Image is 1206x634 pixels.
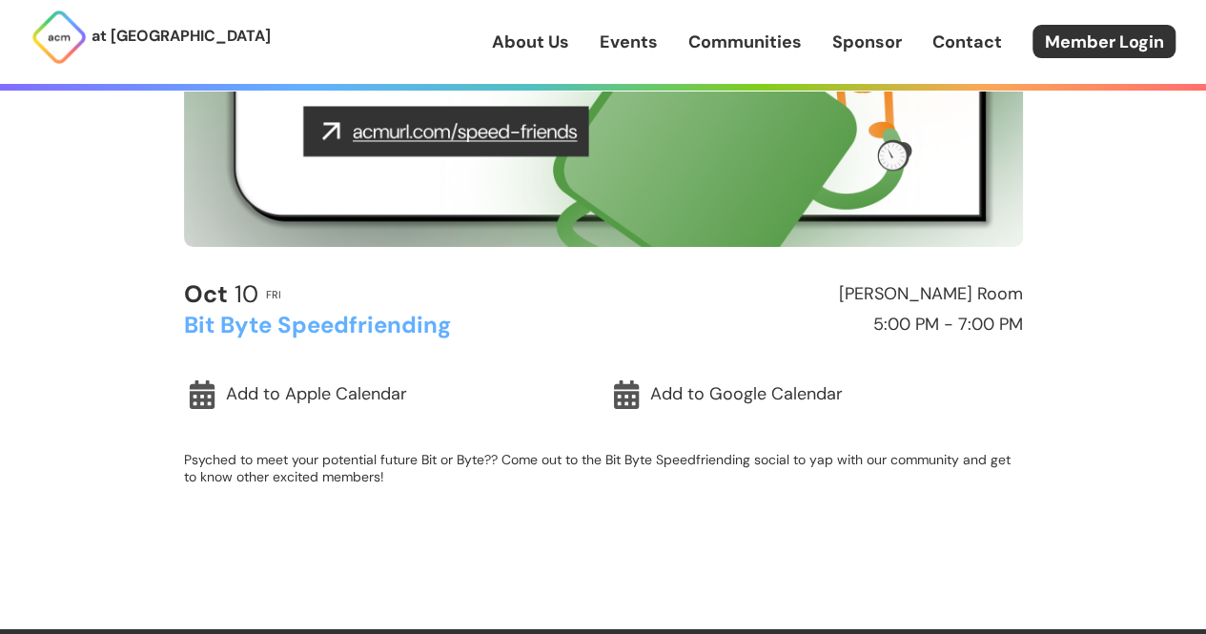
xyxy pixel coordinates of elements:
[266,289,281,300] h2: Fri
[184,451,1023,485] p: Psyched to meet your potential future Bit or Byte?? Come out to the Bit Byte Speedfriending socia...
[92,24,271,49] p: at [GEOGRAPHIC_DATA]
[612,285,1023,304] h2: [PERSON_NAME] Room
[932,30,1002,54] a: Contact
[184,313,595,337] h2: Bit Byte Speedfriending
[688,30,802,54] a: Communities
[31,9,88,66] img: ACM Logo
[492,30,569,54] a: About Us
[612,316,1023,335] h2: 5:00 PM - 7:00 PM
[600,30,658,54] a: Events
[184,281,258,308] h2: 10
[184,373,599,417] a: Add to Apple Calendar
[1032,25,1175,58] a: Member Login
[184,278,228,310] b: Oct
[832,30,902,54] a: Sponsor
[31,9,271,66] a: at [GEOGRAPHIC_DATA]
[608,373,1023,417] a: Add to Google Calendar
